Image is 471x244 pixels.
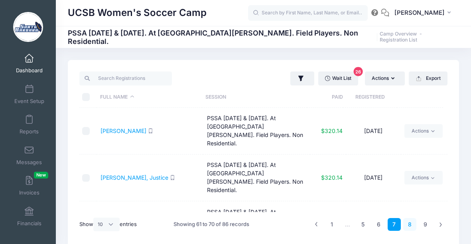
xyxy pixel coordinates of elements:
[321,127,343,134] span: $320.14
[321,174,343,181] span: $320.14
[357,218,370,231] a: 5
[419,218,432,231] a: 9
[68,29,455,46] h1: PSSA [DATE] & [DATE]. At [GEOGRAPHIC_DATA][PERSON_NAME]. Field Players. Non Residential.
[403,218,416,231] a: 8
[68,4,207,22] h1: UCSB Women's Soccer Camp
[248,5,368,21] input: Search by First Name, Last Name, or Email...
[202,87,307,108] th: Session: activate to sort column ascending
[20,129,39,135] span: Reports
[389,4,459,22] button: [PERSON_NAME]
[14,98,44,105] span: Event Setup
[318,71,358,85] a: Wait List26
[10,172,48,200] a: InvoicesNew
[16,67,43,74] span: Dashboard
[13,12,43,42] img: UCSB Women's Soccer Camp
[404,124,442,138] a: Actions
[346,108,400,155] td: [DATE]
[203,108,310,155] td: PSSA [DATE] & [DATE]. At [GEOGRAPHIC_DATA][PERSON_NAME]. Field Players. Non Residential.
[10,111,48,139] a: Reports
[380,31,417,37] a: Camp Overview
[10,80,48,108] a: Event Setup
[394,8,445,17] span: [PERSON_NAME]
[354,67,363,76] span: 26
[409,71,447,85] button: Export
[101,127,146,134] a: [PERSON_NAME]
[325,218,339,231] a: 1
[10,202,48,230] a: Financials
[365,71,405,85] button: Actions
[79,218,137,231] label: Show entries
[79,71,171,85] input: Search Registrations
[101,174,168,181] a: [PERSON_NAME], Justice
[388,218,401,231] a: 7
[34,172,48,179] span: New
[97,87,202,108] th: Full Name: activate to sort column descending
[17,220,41,227] span: Financials
[19,190,39,196] span: Invoices
[16,159,42,166] span: Messages
[380,37,417,43] a: Registration List
[93,218,120,231] select: Showentries
[203,155,310,201] td: PSSA [DATE] & [DATE]. At [GEOGRAPHIC_DATA][PERSON_NAME]. Field Players. Non Residential.
[170,175,175,180] i: SMS enabled
[10,50,48,77] a: Dashboard
[372,218,385,231] a: 6
[148,128,153,133] i: SMS enabled
[343,87,397,108] th: Registered: activate to sort column ascending
[307,87,343,108] th: Paid: activate to sort column ascending
[173,215,249,234] div: Showing 61 to 70 of 86 records
[10,141,48,169] a: Messages
[346,155,400,201] td: [DATE]
[404,171,442,184] a: Actions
